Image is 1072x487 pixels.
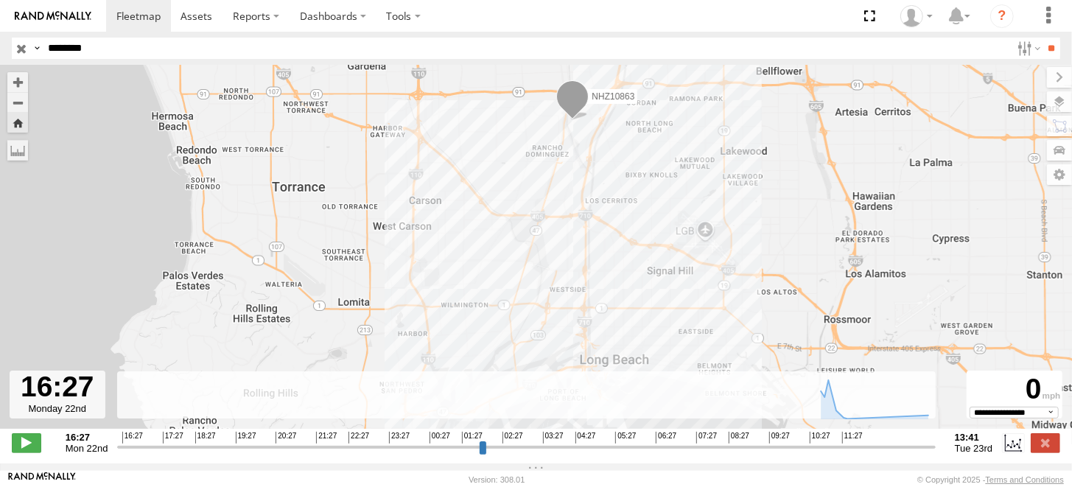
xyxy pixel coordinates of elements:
[810,432,830,444] span: 10:27
[7,92,28,113] button: Zoom out
[895,5,938,27] div: Zulema McIntosch
[729,432,749,444] span: 08:27
[7,113,28,133] button: Zoom Home
[236,432,256,444] span: 19:27
[12,433,41,452] label: Play/Stop
[543,432,564,444] span: 03:27
[615,432,636,444] span: 05:27
[195,432,216,444] span: 18:27
[575,432,596,444] span: 04:27
[1031,433,1060,452] label: Close
[969,373,1060,407] div: 0
[430,432,450,444] span: 00:27
[66,432,108,443] strong: 16:27
[316,432,337,444] span: 21:27
[15,11,91,21] img: rand-logo.svg
[122,432,143,444] span: 16:27
[8,472,76,487] a: Visit our Website
[1047,164,1072,185] label: Map Settings
[656,432,676,444] span: 06:27
[842,432,863,444] span: 11:27
[592,91,634,101] span: NHZ10863
[31,38,43,59] label: Search Query
[990,4,1014,28] i: ?
[1012,38,1043,59] label: Search Filter Options
[917,475,1064,484] div: © Copyright 2025 -
[348,432,369,444] span: 22:27
[163,432,183,444] span: 17:27
[7,72,28,92] button: Zoom in
[469,475,525,484] div: Version: 308.01
[955,443,992,454] span: Tue 23rd Sep 2025
[502,432,523,444] span: 02:27
[955,432,992,443] strong: 13:41
[389,432,410,444] span: 23:27
[986,475,1064,484] a: Terms and Conditions
[696,432,717,444] span: 07:27
[769,432,790,444] span: 09:27
[462,432,483,444] span: 01:27
[276,432,296,444] span: 20:27
[66,443,108,454] span: Mon 22nd Sep 2025
[7,140,28,161] label: Measure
